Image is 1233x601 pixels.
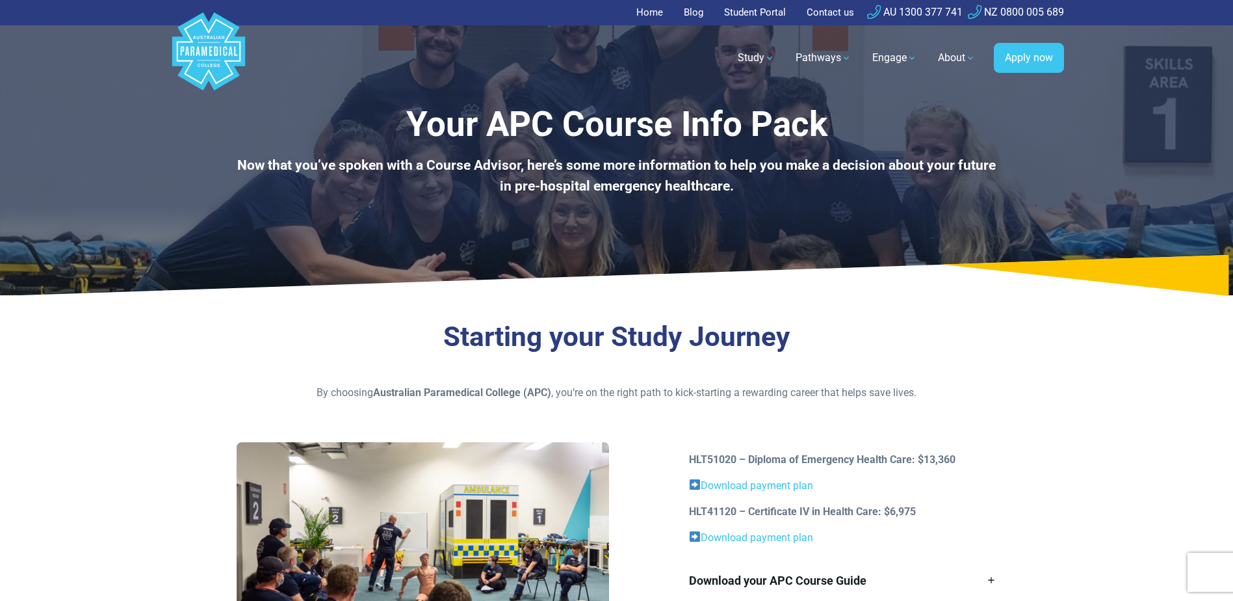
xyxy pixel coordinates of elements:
h3: Starting your Study Journey [237,321,997,354]
strong: HLT41120 – Certificate IV in Health Care: $6,975 [689,505,916,518]
a: Engage [864,40,925,76]
a: Australian Paramedical College [170,25,248,91]
b: Now that you’ve spoken with a Course Advisor, here’s some more information to help you make a dec... [237,157,996,194]
strong: Australian Paramedical College (APC) [373,386,551,399]
a: Study [730,40,783,76]
a: Pathways [788,40,859,76]
a: AU 1300 377 741 [867,6,963,18]
img: ➡️ [690,479,700,490]
a: NZ 0800 005 689 [968,6,1064,18]
a: Apply now [994,43,1064,73]
h1: Your APC Course Info Pack [237,104,997,145]
p: By choosing , you’re on the right path to kick-starting a rewarding career that helps save lives. [237,385,997,401]
a: About [930,40,983,76]
img: ➡️ [690,531,700,542]
a: Download payment plan [701,531,813,544]
strong: HLT51020 – Diploma of Emergency Health Care: $13,360 [689,453,955,466]
a: Download payment plan [701,479,813,492]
